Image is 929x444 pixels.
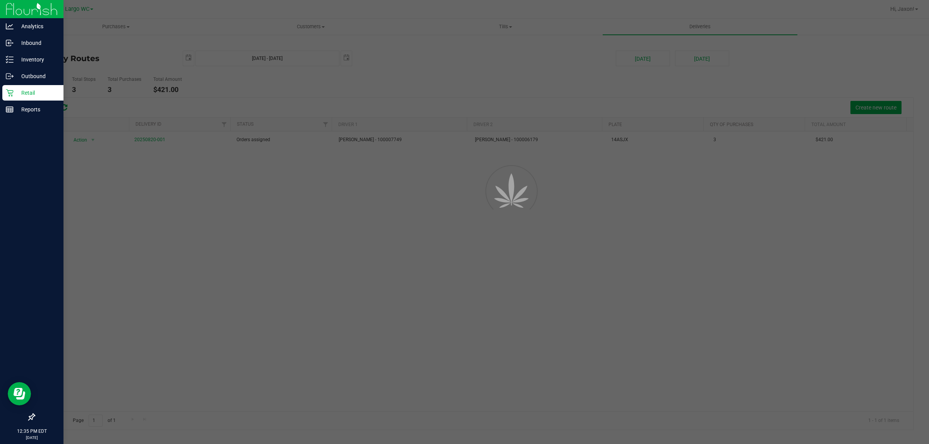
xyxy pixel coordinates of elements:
[14,105,60,114] p: Reports
[14,72,60,81] p: Outbound
[14,38,60,48] p: Inbound
[6,39,14,47] inline-svg: Inbound
[6,22,14,30] inline-svg: Analytics
[14,55,60,64] p: Inventory
[6,106,14,113] inline-svg: Reports
[3,428,60,435] p: 12:35 PM EDT
[6,89,14,97] inline-svg: Retail
[14,88,60,97] p: Retail
[8,382,31,405] iframe: Resource center
[14,22,60,31] p: Analytics
[3,435,60,441] p: [DATE]
[6,72,14,80] inline-svg: Outbound
[6,56,14,63] inline-svg: Inventory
